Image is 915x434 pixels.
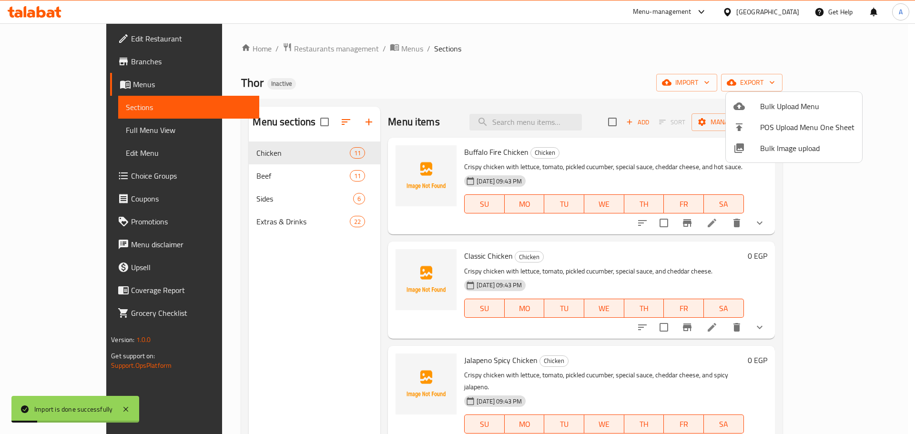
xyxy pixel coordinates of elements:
div: Import is done successfully [34,404,112,414]
span: Bulk Upload Menu [760,101,854,112]
span: POS Upload Menu One Sheet [760,121,854,133]
li: Upload bulk menu [726,96,862,117]
li: POS Upload Menu One Sheet [726,117,862,138]
span: Bulk Image upload [760,142,854,154]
